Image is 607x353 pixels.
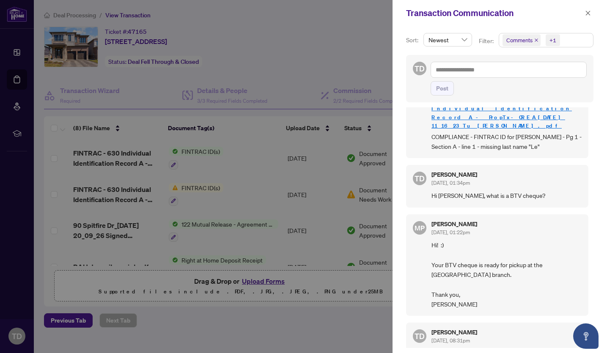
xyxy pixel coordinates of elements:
[431,221,477,227] h5: [PERSON_NAME]
[428,33,467,46] span: Newest
[534,38,538,42] span: close
[431,240,582,309] span: Hi! :) Your BTV cheque is ready for pickup at the [GEOGRAPHIC_DATA] branch. Thank you, [PERSON_NAME]
[503,34,541,46] span: Comments
[479,36,495,46] p: Filter:
[549,36,556,44] div: +1
[431,337,470,344] span: [DATE], 08:31pm
[415,63,425,74] span: TD
[431,180,470,186] span: [DATE], 01:34pm
[415,222,424,233] span: MP
[406,7,582,19] div: Transaction Communication
[431,96,572,129] a: FINTRAC - 630 Individual Identification Record A - PropTx-OREA_[DATE] 11_16_23_Tu [PERSON_NAME].pdf
[431,96,582,130] span: Requirement -
[431,229,470,235] span: [DATE], 01:22pm
[573,323,599,349] button: Open asap
[431,191,582,200] span: Hi [PERSON_NAME], what is a BTV cheque?
[406,36,420,45] p: Sort:
[585,10,591,16] span: close
[431,132,582,152] span: COMPLIANCE - FINTRAC ID for [PERSON_NAME] - Pg 1 - Section A - line 1 - missing last name "Le"
[431,81,454,96] button: Post
[431,329,477,335] h5: [PERSON_NAME]
[431,172,477,178] h5: [PERSON_NAME]
[506,36,533,44] span: Comments
[415,330,425,342] span: TD
[415,172,425,184] span: TD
